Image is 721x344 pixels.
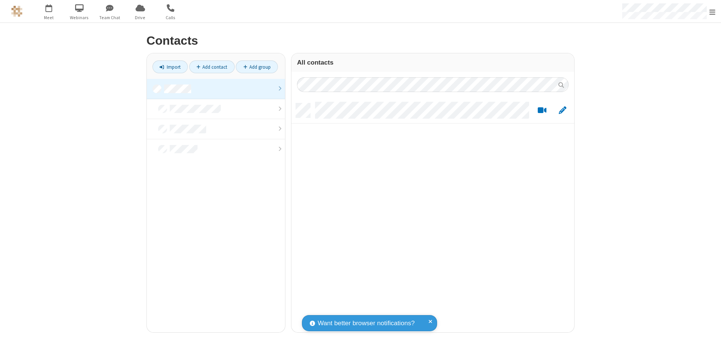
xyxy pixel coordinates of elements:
a: Import [152,60,188,73]
span: Webinars [65,14,94,21]
div: grid [291,98,574,332]
button: Start a video meeting [535,106,549,115]
a: Add contact [189,60,235,73]
h3: All contacts [297,59,569,66]
span: Want better browser notifications? [318,318,415,328]
span: Team Chat [96,14,124,21]
h2: Contacts [146,34,575,47]
a: Add group [236,60,278,73]
button: Edit [555,106,570,115]
span: Drive [126,14,154,21]
span: Meet [35,14,63,21]
span: Calls [157,14,185,21]
img: QA Selenium DO NOT DELETE OR CHANGE [11,6,23,17]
